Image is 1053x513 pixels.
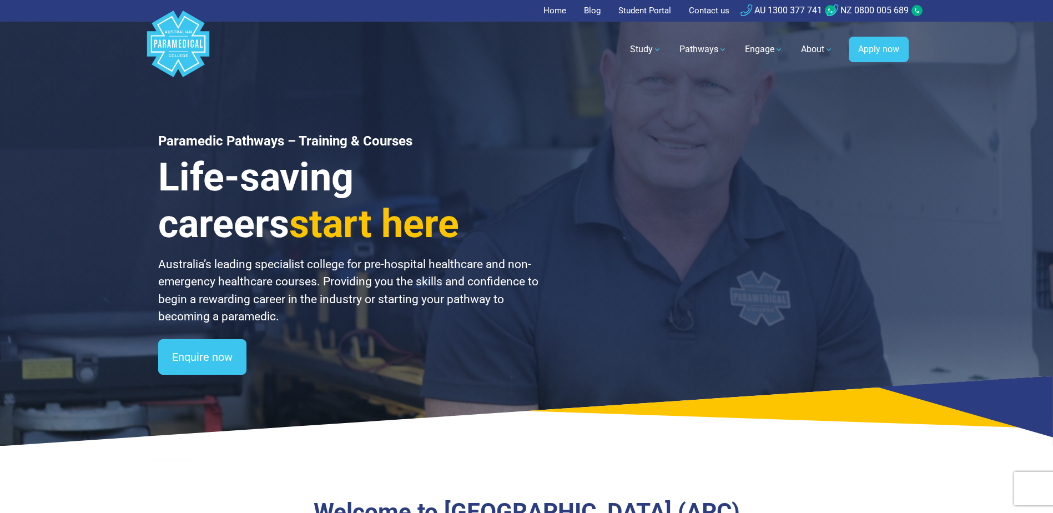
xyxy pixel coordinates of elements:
h3: Life-saving careers [158,154,540,247]
a: Enquire now [158,339,246,375]
a: Australian Paramedical College [145,22,211,78]
p: Australia’s leading specialist college for pre-hospital healthcare and non-emergency healthcare c... [158,256,540,326]
a: Study [623,34,668,65]
span: start here [289,201,459,247]
a: Pathways [673,34,734,65]
a: About [794,34,840,65]
a: Engage [738,34,790,65]
a: Apply now [849,37,909,62]
a: AU 1300 377 741 [740,5,822,16]
h1: Paramedic Pathways – Training & Courses [158,133,540,149]
a: NZ 0800 005 689 [827,5,909,16]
